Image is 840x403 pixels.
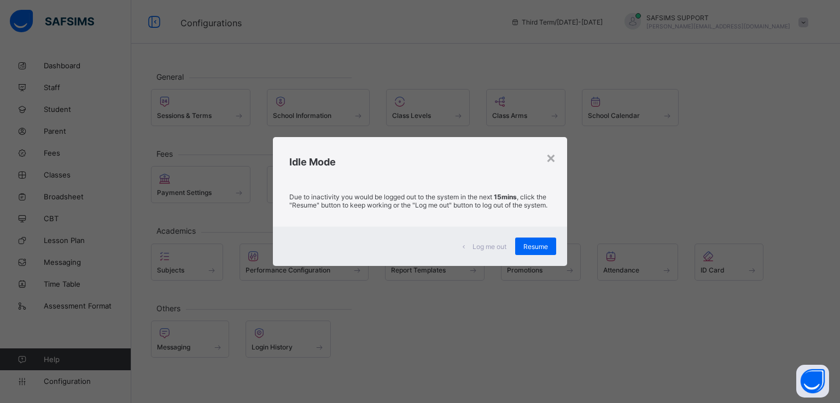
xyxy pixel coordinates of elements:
[289,156,551,168] h2: Idle Mode
[523,242,548,251] span: Resume
[494,193,517,201] strong: 15mins
[472,242,506,251] span: Log me out
[546,148,556,167] div: ×
[289,193,551,209] p: Due to inactivity you would be logged out to the system in the next , click the "Resume" button t...
[796,365,829,398] button: Open asap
